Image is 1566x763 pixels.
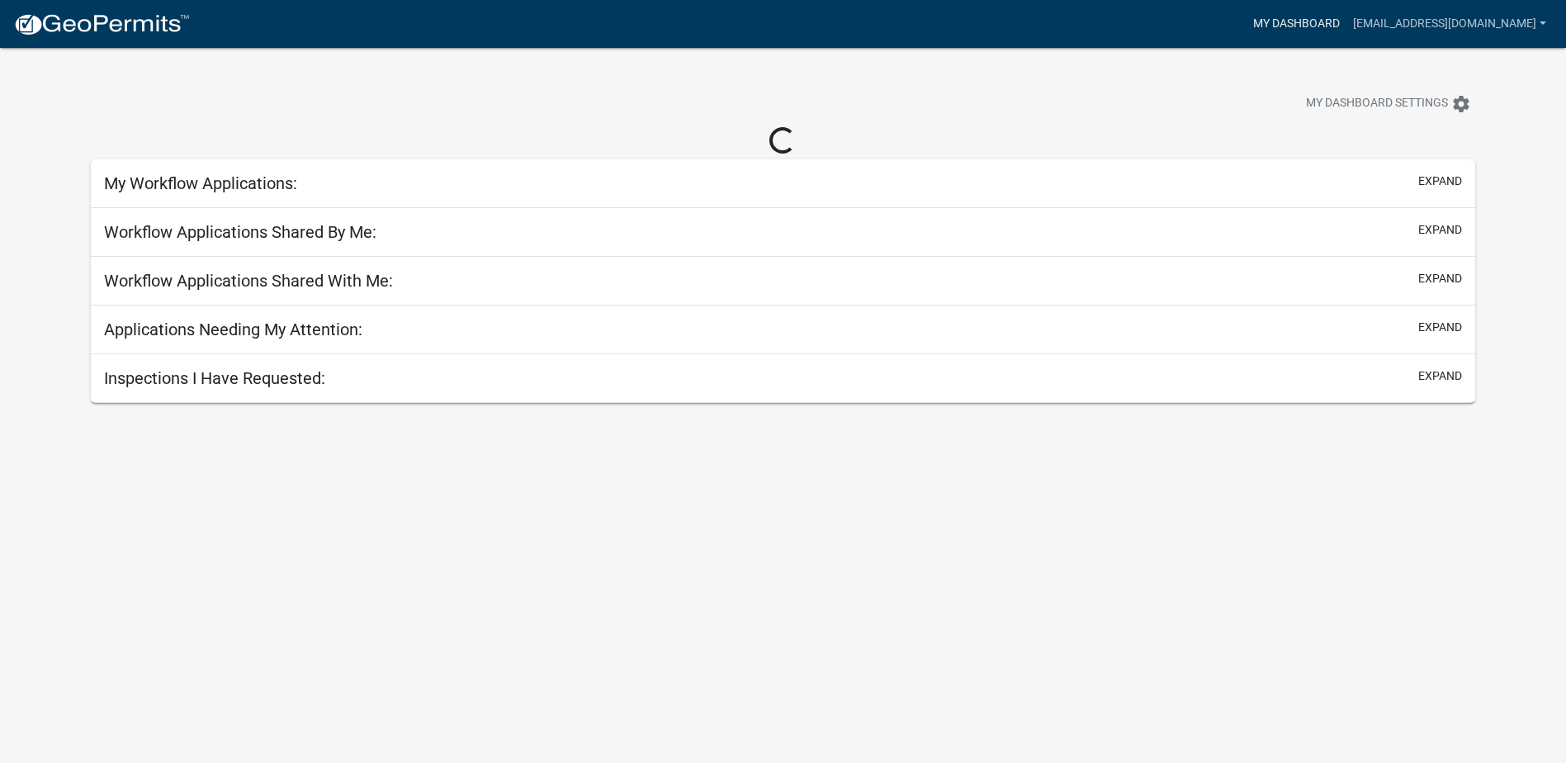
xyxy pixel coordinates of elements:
[104,320,362,339] h5: Applications Needing My Attention:
[104,271,393,291] h5: Workflow Applications Shared With Me:
[1293,88,1484,120] button: My Dashboard Settingssettings
[1306,94,1448,114] span: My Dashboard Settings
[1418,270,1462,287] button: expand
[1451,94,1471,114] i: settings
[104,368,325,388] h5: Inspections I Have Requested:
[1418,173,1462,190] button: expand
[104,173,297,193] h5: My Workflow Applications:
[104,222,376,242] h5: Workflow Applications Shared By Me:
[1418,221,1462,239] button: expand
[1418,367,1462,385] button: expand
[1346,8,1553,40] a: [EMAIL_ADDRESS][DOMAIN_NAME]
[1247,8,1346,40] a: My Dashboard
[1418,319,1462,336] button: expand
